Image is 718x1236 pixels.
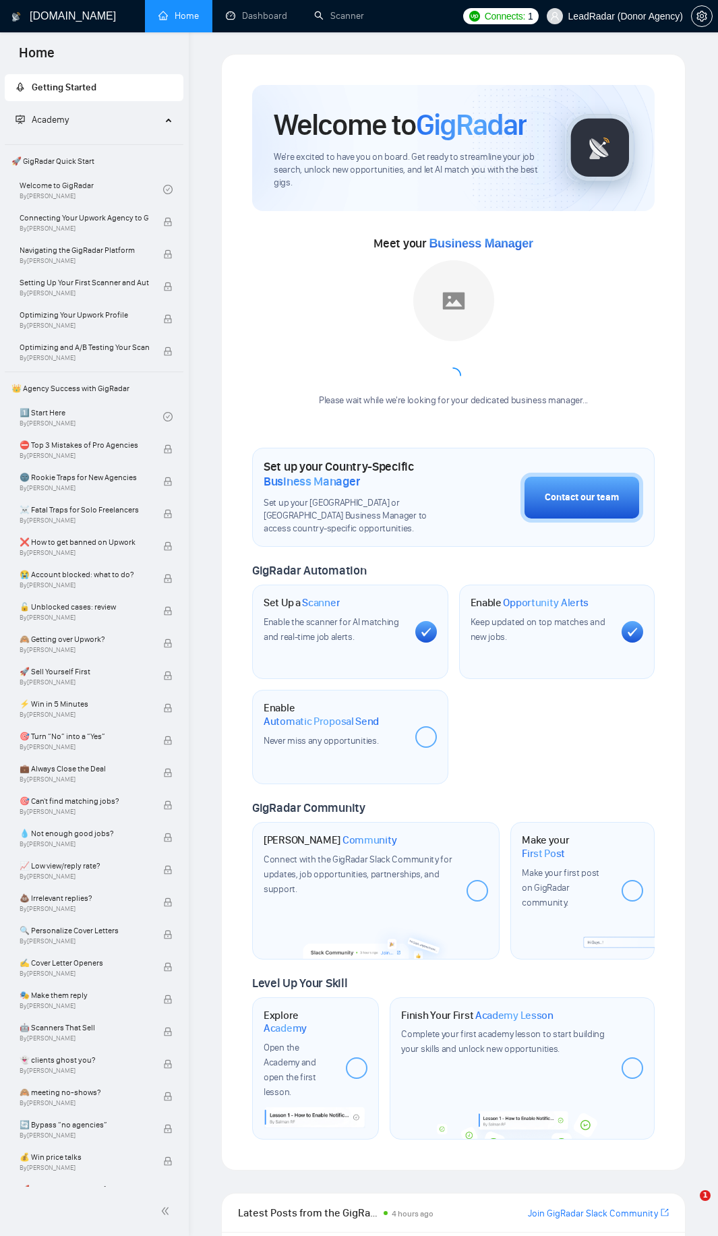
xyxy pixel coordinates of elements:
span: lock [163,217,173,227]
span: lock [163,865,173,875]
span: lock [163,1092,173,1101]
h1: Make your [522,833,611,860]
span: lock [163,703,173,713]
span: Business Manager [429,237,533,250]
span: double-left [160,1204,174,1218]
span: Automatic Proposal Send [264,715,379,728]
button: setting [691,5,713,27]
span: By [PERSON_NAME] [20,225,149,233]
span: 🎯 Turn “No” into a “Yes” [20,730,149,743]
span: By [PERSON_NAME] [20,322,149,330]
span: Connect with the GigRadar Slack Community for updates, job opportunities, partnerships, and support. [264,854,452,895]
span: By [PERSON_NAME] [20,775,149,784]
span: 🚀 GigRadar Quick Start [6,148,182,175]
span: Scanner [302,596,340,610]
span: GigRadar Community [252,800,365,815]
span: 🎯 Can't find matching jobs? [20,794,149,808]
span: By [PERSON_NAME] [20,517,149,525]
a: searchScanner [314,10,364,22]
h1: Welcome to [274,107,527,143]
h1: Set up your Country-Specific [264,459,453,489]
span: rocket [16,82,25,92]
span: GigRadar [416,107,527,143]
a: Welcome to GigRadarBy[PERSON_NAME] [20,175,163,204]
span: Never miss any opportunities. [264,735,378,746]
img: academy-bg.png [431,1111,615,1139]
span: By [PERSON_NAME] [20,711,149,719]
span: 🙈 Getting over Upwork? [20,632,149,646]
span: By [PERSON_NAME] [20,970,149,978]
h1: Enable [471,596,589,610]
span: 🤖 Scanners That Sell [20,1021,149,1034]
span: Optimizing and A/B Testing Your Scanner for Better Results [20,341,149,354]
a: 1️⃣ Start HereBy[PERSON_NAME] [20,402,163,432]
h1: Explore [264,1009,335,1035]
span: By [PERSON_NAME] [20,354,149,362]
span: Setting Up Your First Scanner and Auto-Bidder [20,276,149,289]
span: By [PERSON_NAME] [20,937,149,945]
span: 💰 Win price talks [20,1150,149,1164]
span: ❌ How to get banned on Upwork [20,535,149,549]
span: Open the Academy and open the first lesson. [264,1042,316,1098]
button: Contact our team [520,473,643,523]
span: lock [163,1124,173,1134]
span: loading [444,367,462,384]
span: Keep updated on top matches and new jobs. [471,616,605,643]
span: By [PERSON_NAME] [20,614,149,622]
span: By [PERSON_NAME] [20,289,149,297]
span: fund-projection-screen [16,115,25,124]
h1: Finish Your First [401,1009,553,1022]
span: Opportunity Alerts [503,596,589,610]
span: ⚡ Win in 5 Minutes [20,697,149,711]
span: Academy Lesson [475,1009,554,1022]
span: lock [163,800,173,810]
span: 1 [700,1190,711,1201]
span: lock [163,477,173,486]
span: By [PERSON_NAME] [20,905,149,913]
a: setting [691,11,713,22]
span: Connects: [485,9,525,24]
img: slackcommunity-bg.png [303,923,450,958]
span: Optimizing Your Upwork Profile [20,308,149,322]
span: Community [342,833,397,847]
span: By [PERSON_NAME] [20,484,149,492]
img: upwork-logo.png [469,11,480,22]
span: lock [163,347,173,356]
span: By [PERSON_NAME] [20,873,149,881]
span: Make your first post on GigRadar community. [522,867,599,908]
div: Please wait while we're looking for your dedicated business manager... [311,394,596,407]
span: 🎭 Make them reply [20,989,149,1002]
span: Enable the scanner for AI matching and real-time job alerts. [264,616,399,643]
h1: Enable [264,701,405,728]
span: By [PERSON_NAME] [20,452,149,460]
h1: [PERSON_NAME] [264,833,397,847]
span: Home [8,43,65,71]
span: lock [163,768,173,777]
span: 🙈 meeting no-shows? [20,1086,149,1099]
span: lock [163,249,173,259]
img: placeholder.png [413,260,494,341]
span: Complete your first academy lesson to start building your skills and unlock new opportunities. [401,1028,604,1055]
span: 👑 Agency Success with GigRadar [6,375,182,402]
iframe: Intercom live chat [672,1190,705,1223]
span: By [PERSON_NAME] [20,840,149,848]
span: By [PERSON_NAME] [20,1034,149,1042]
span: 🌚 Rookie Traps for New Agencies [20,471,149,484]
span: lock [163,574,173,583]
span: By [PERSON_NAME] [20,1099,149,1107]
span: lock [163,671,173,680]
span: Navigating the GigRadar Platform [20,243,149,257]
span: Level Up Your Skill [252,976,347,991]
span: lock [163,444,173,454]
span: By [PERSON_NAME] [20,646,149,654]
span: By [PERSON_NAME] [20,1002,149,1010]
span: lock [163,897,173,907]
span: lock [163,833,173,842]
span: lock [163,314,173,324]
span: lock [163,962,173,972]
a: dashboardDashboard [226,10,287,22]
span: lock [163,995,173,1004]
li: Getting Started [5,74,183,101]
span: 📈 Low view/reply rate? [20,859,149,873]
span: Academy [264,1022,307,1035]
